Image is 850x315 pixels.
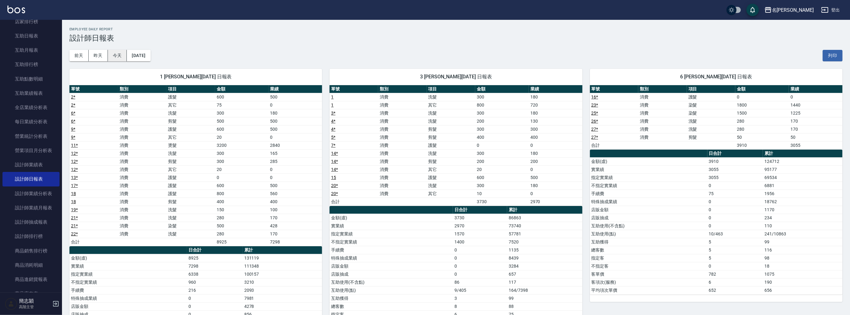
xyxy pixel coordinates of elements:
[763,246,843,254] td: 116
[590,222,707,230] td: 互助使用(不含點)
[529,182,582,190] td: 180
[2,15,60,29] a: 店家排行榜
[427,157,476,165] td: 剪髮
[453,254,507,262] td: 0
[269,85,322,93] th: 業績
[2,201,60,215] a: 設計師業績月報表
[735,125,789,133] td: 280
[166,190,215,198] td: 護髮
[590,238,707,246] td: 互助獲得
[77,74,315,80] span: 1 [PERSON_NAME][DATE] 日報表
[215,206,269,214] td: 150
[269,157,322,165] td: 285
[475,157,529,165] td: 200
[2,258,60,272] a: 商品消耗明細
[330,262,453,270] td: 店販金額
[707,254,763,262] td: 5
[269,101,322,109] td: 0
[215,125,269,133] td: 600
[638,101,687,109] td: 消費
[427,182,476,190] td: 洗髮
[331,94,334,99] a: 1
[118,230,167,238] td: 消費
[507,206,582,214] th: 累計
[330,246,453,254] td: 手續費
[529,109,582,117] td: 180
[166,182,215,190] td: 護髮
[215,230,269,238] td: 280
[166,173,215,182] td: 護髮
[243,254,322,262] td: 131119
[2,143,60,158] a: 營業項目月分析表
[763,262,843,270] td: 18
[475,173,529,182] td: 600
[215,101,269,109] td: 75
[687,101,736,109] td: 染髮
[763,173,843,182] td: 69534
[475,190,529,198] td: 10
[19,304,51,310] p: 高階主管
[166,230,215,238] td: 洗髮
[269,230,322,238] td: 170
[2,43,60,57] a: 互助月報表
[269,149,322,157] td: 165
[187,254,243,262] td: 8925
[2,29,60,43] a: 互助日報表
[590,190,707,198] td: 手續費
[2,158,60,172] a: 設計師業績表
[529,198,582,206] td: 2970
[269,109,322,117] td: 180
[166,93,215,101] td: 護髮
[475,182,529,190] td: 300
[118,222,167,230] td: 消費
[746,4,759,16] button: save
[331,103,334,107] a: 1
[187,262,243,270] td: 7298
[118,182,167,190] td: 消費
[475,198,529,206] td: 3730
[330,238,453,246] td: 不指定實業績
[127,50,150,61] button: [DATE]
[763,182,843,190] td: 6881
[707,173,763,182] td: 3055
[735,133,789,141] td: 50
[166,101,215,109] td: 其它
[69,34,843,42] h3: 設計師日報表
[269,125,322,133] td: 500
[735,85,789,93] th: 金額
[707,190,763,198] td: 75
[378,109,427,117] td: 消費
[735,141,789,149] td: 3910
[215,182,269,190] td: 600
[707,206,763,214] td: 0
[453,206,507,214] th: 日合計
[330,85,582,206] table: a dense table
[529,125,582,133] td: 300
[590,198,707,206] td: 特殊抽成業績
[378,133,427,141] td: 消費
[707,198,763,206] td: 0
[475,149,529,157] td: 300
[529,85,582,93] th: 業績
[687,85,736,93] th: 項目
[118,198,167,206] td: 消費
[507,222,582,230] td: 73740
[166,165,215,173] td: 其它
[118,173,167,182] td: 消費
[529,101,582,109] td: 720
[453,238,507,246] td: 1400
[735,93,789,101] td: 0
[118,109,167,117] td: 消費
[378,173,427,182] td: 消費
[269,198,322,206] td: 400
[687,133,736,141] td: 剪髮
[215,133,269,141] td: 20
[529,165,582,173] td: 0
[427,133,476,141] td: 剪髮
[118,214,167,222] td: 消費
[507,238,582,246] td: 7520
[2,72,60,86] a: 互助點數明細
[475,85,529,93] th: 金額
[590,246,707,254] td: 總客數
[427,125,476,133] td: 剪髮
